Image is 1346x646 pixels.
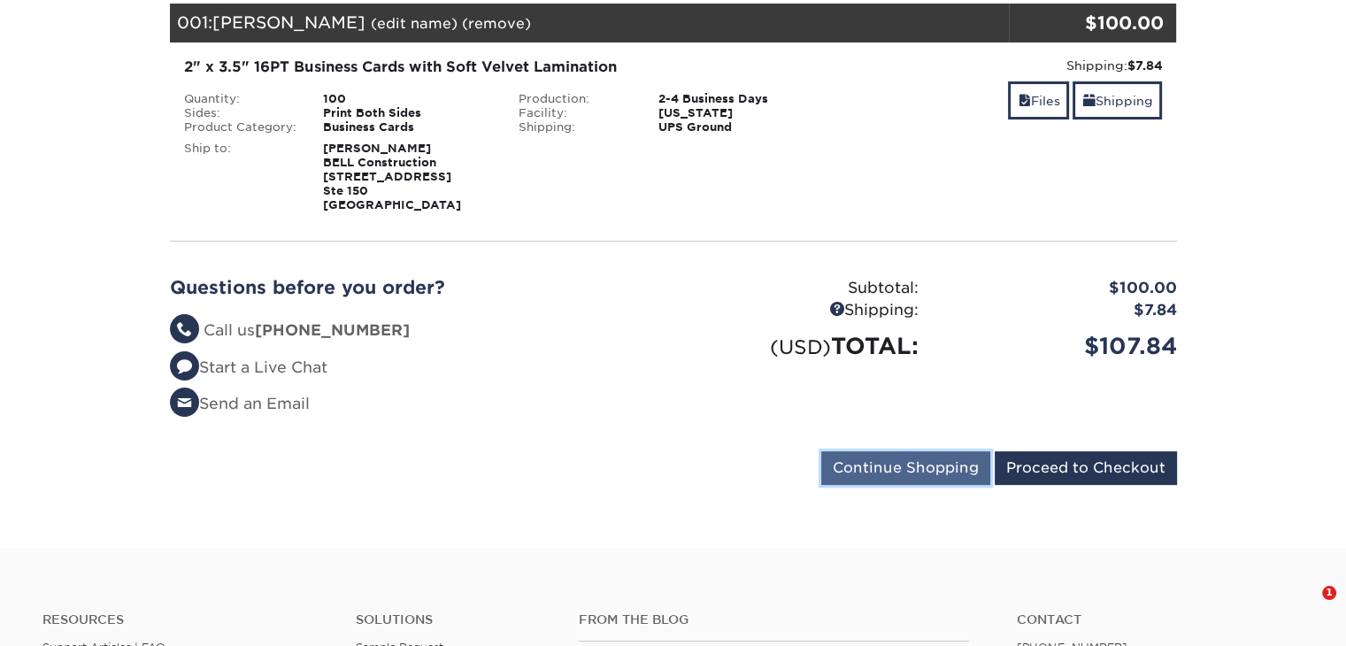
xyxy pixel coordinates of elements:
div: Quantity: [171,92,311,106]
div: Business Cards [310,120,505,135]
div: Production: [505,92,645,106]
input: Proceed to Checkout [995,451,1177,485]
a: (remove) [462,15,531,32]
iframe: Google Customer Reviews [4,592,150,640]
div: $107.84 [932,329,1190,363]
span: 1 [1322,586,1336,600]
li: Call us [170,319,660,342]
a: Shipping [1073,81,1162,119]
h4: Solutions [356,612,553,627]
div: UPS Ground [645,120,841,135]
div: Shipping: [673,299,932,322]
a: Start a Live Chat [170,358,327,376]
div: Subtotal: [673,277,932,300]
strong: [PERSON_NAME] BELL Construction [STREET_ADDRESS] Ste 150 [GEOGRAPHIC_DATA] [323,142,461,211]
div: 2-4 Business Days [645,92,841,106]
h2: Questions before you order? [170,277,660,298]
h4: From the Blog [579,612,969,627]
strong: $7.84 [1127,58,1162,73]
div: $7.84 [932,299,1190,322]
a: Send an Email [170,395,310,412]
div: 2" x 3.5" 16PT Business Cards with Soft Velvet Lamination [184,57,827,78]
span: [PERSON_NAME] [212,12,365,32]
div: Print Both Sides [310,106,505,120]
div: $100.00 [1009,10,1164,36]
span: files [1018,94,1030,108]
div: 100 [310,92,505,106]
a: Files [1008,81,1069,119]
h4: Resources [42,612,329,627]
div: Product Category: [171,120,311,135]
div: Ship to: [171,142,311,212]
strong: [PHONE_NUMBER] [255,321,410,339]
input: Continue Shopping [821,451,990,485]
div: 001: [170,4,1009,42]
div: Sides: [171,106,311,120]
a: Contact [1017,612,1304,627]
div: [US_STATE] [645,106,841,120]
div: $100.00 [932,277,1190,300]
small: (USD) [770,335,831,358]
span: shipping [1082,94,1095,108]
iframe: Intercom live chat [1286,586,1328,628]
a: (edit name) [371,15,458,32]
div: TOTAL: [673,329,932,363]
div: Shipping: [854,57,1163,74]
div: Facility: [505,106,645,120]
div: Shipping: [505,120,645,135]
